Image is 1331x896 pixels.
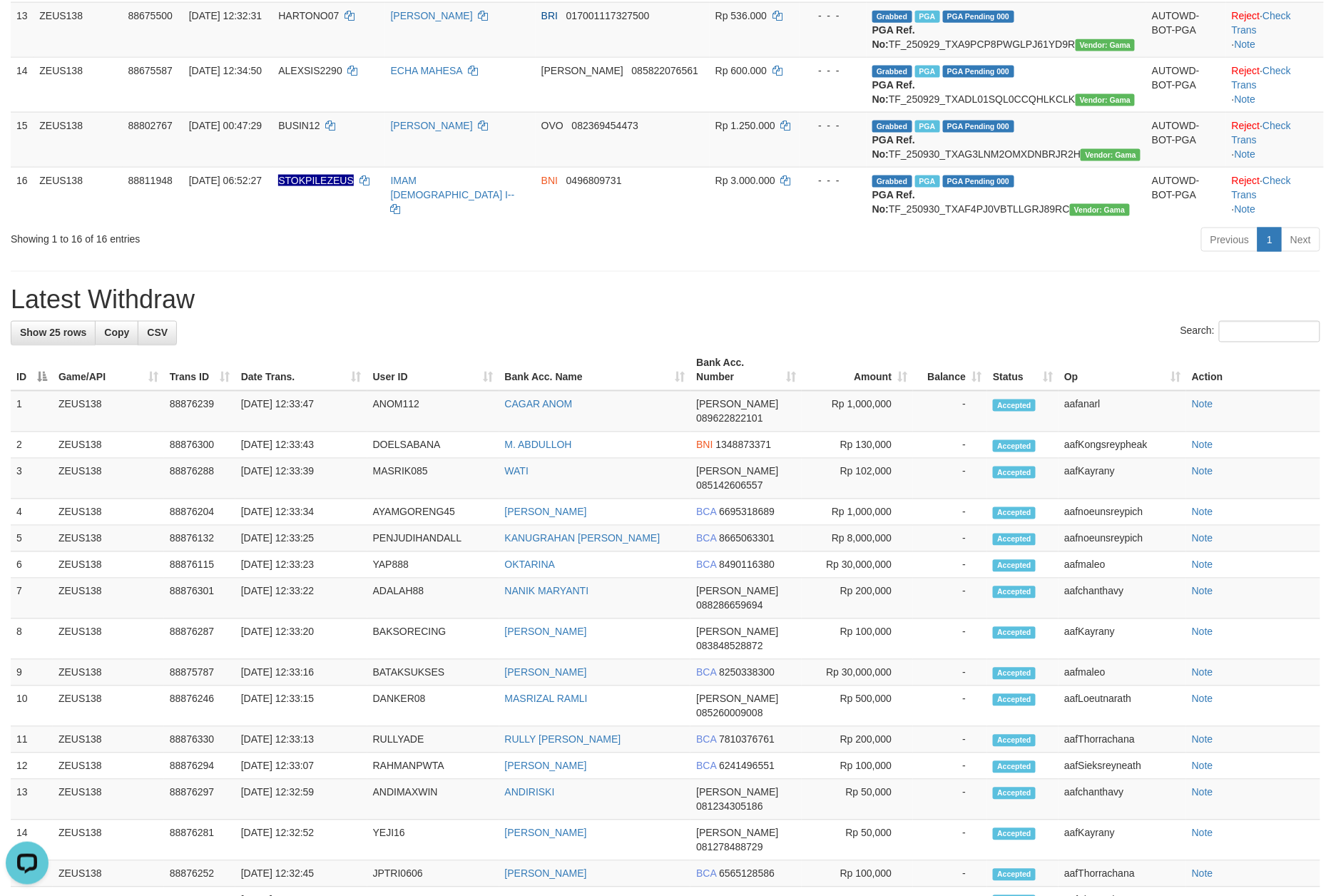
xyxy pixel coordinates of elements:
[11,112,34,167] td: 15
[189,175,262,186] span: [DATE] 06:52:27
[802,579,913,619] td: Rp 200,000
[235,432,367,459] td: [DATE] 12:33:43
[696,559,716,571] span: BCA
[164,552,235,579] td: 88876115
[235,861,367,887] td: [DATE] 12:32:45
[367,499,499,526] td: AYAMGORENG45
[566,10,650,21] span: Copy 017001117327500 to clipboard
[164,432,235,459] td: 88876300
[1226,2,1324,57] td: · ·
[164,686,235,727] td: 88876246
[53,459,164,499] td: ZEUS138
[1059,350,1186,391] th: Op: activate to sort column ascending
[34,2,122,57] td: ZEUS138
[1192,466,1213,477] a: Note
[1232,65,1291,91] a: Check Trans
[696,693,778,705] span: [PERSON_NAME]
[53,619,164,660] td: ZEUS138
[1232,10,1291,36] a: Check Trans
[1059,579,1186,619] td: aafchanthavy
[913,391,987,432] td: -
[913,350,987,391] th: Balance: activate to sort column ascending
[164,780,235,820] td: 88876297
[1226,167,1324,222] td: · ·
[164,660,235,686] td: 88875787
[1076,94,1136,106] span: Vendor URL: https://trx31.1velocity.biz
[805,118,861,133] div: - - -
[391,175,515,200] a: IMAM [DEMOGRAPHIC_DATA] I--
[1146,57,1226,112] td: AUTOWD-BOT-PGA
[802,526,913,552] td: Rp 8,000,000
[913,459,987,499] td: -
[913,686,987,727] td: -
[11,2,34,57] td: 13
[505,399,573,410] a: CAGAR ANOM
[719,559,775,571] span: Copy 8490116380 to clipboard
[696,439,713,451] span: BNI
[1226,57,1324,112] td: · ·
[1192,506,1213,518] a: Note
[696,466,778,477] span: [PERSON_NAME]
[367,660,499,686] td: BATAKSUKSES
[802,753,913,780] td: Rp 100,000
[164,499,235,526] td: 88876204
[11,57,34,112] td: 14
[1059,753,1186,780] td: aafSieksreyneath
[1192,734,1213,745] a: Note
[128,175,173,186] span: 88811948
[572,120,638,131] span: Copy 082369454473 to clipboard
[913,499,987,526] td: -
[802,350,913,391] th: Amount: activate to sort column ascending
[1258,228,1282,252] a: 1
[235,820,367,861] td: [DATE] 12:32:52
[11,499,53,526] td: 4
[696,787,778,798] span: [PERSON_NAME]
[11,459,53,499] td: 3
[505,734,621,745] a: RULLY [PERSON_NAME]
[53,350,164,391] th: Game/API: activate to sort column ascending
[872,79,915,105] b: PGA Ref. No:
[696,828,778,839] span: [PERSON_NAME]
[802,861,913,887] td: Rp 100,000
[719,667,775,678] span: Copy 8250338300 to clipboard
[913,579,987,619] td: -
[235,459,367,499] td: [DATE] 12:33:39
[716,439,772,451] span: Copy 1348873371 to clipboard
[235,391,367,432] td: [DATE] 12:33:47
[34,167,122,222] td: ZEUS138
[53,820,164,861] td: ZEUS138
[696,708,763,719] span: Copy 085260009008 to clipboard
[913,780,987,820] td: -
[6,6,49,49] button: Open LiveChat chat widget
[913,820,987,861] td: -
[802,727,913,753] td: Rp 200,000
[1192,667,1213,678] a: Note
[1219,321,1320,342] input: Search:
[872,189,915,215] b: PGA Ref. No:
[164,820,235,861] td: 88876281
[802,391,913,432] td: Rp 1,000,000
[367,459,499,499] td: MASRIK085
[1192,586,1213,597] a: Note
[1059,526,1186,552] td: aafnoeunsreypich
[867,167,1146,222] td: TF_250930_TXAF4PJ0VBTLLGRJ89RC
[802,459,913,499] td: Rp 102,000
[278,65,342,76] span: ALEXSIS2290
[1226,112,1324,167] td: · ·
[993,694,1036,706] span: Accepted
[541,10,558,21] span: BRI
[1192,559,1213,571] a: Note
[867,112,1146,167] td: TF_250930_TXAG3LNM2OMXDNBRJR2H
[164,727,235,753] td: 88876330
[802,619,913,660] td: Rp 100,000
[993,467,1036,479] span: Accepted
[915,121,940,133] span: Marked by aafsreyleap
[802,499,913,526] td: Rp 1,000,000
[34,57,122,112] td: ZEUS138
[278,120,320,131] span: BUSIN12
[696,626,778,638] span: [PERSON_NAME]
[11,660,53,686] td: 9
[913,526,987,552] td: -
[715,175,775,186] span: Rp 3.000.000
[53,499,164,526] td: ZEUS138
